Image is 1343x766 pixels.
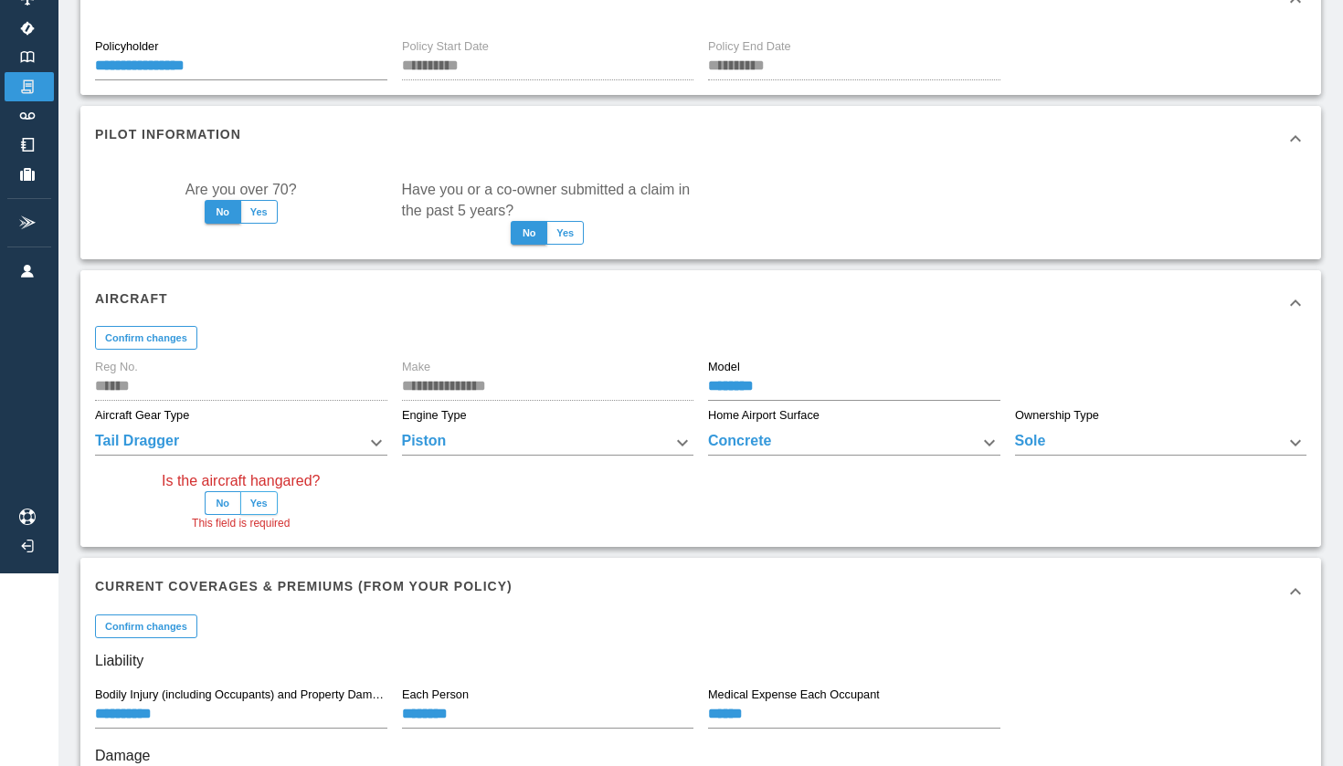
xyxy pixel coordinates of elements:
div: Tail Dragger [95,430,387,456]
label: Engine Type [402,407,467,424]
div: Current Coverages & Premiums (from your policy) [80,558,1321,624]
label: Are you over 70? [185,179,297,200]
button: No [205,491,241,515]
label: Policy Start Date [402,38,489,55]
div: Concrete [708,430,1000,456]
label: Have you or a co-owner submitted a claim in the past 5 years? [402,179,694,221]
label: Each Person [402,687,469,703]
label: Reg No. [95,359,138,375]
button: Confirm changes [95,614,197,638]
button: Yes [546,221,584,245]
div: Sole [1015,430,1307,456]
label: Bodily Injury (including Occupants) and Property Damage Liability [95,687,386,703]
span: This field is required [192,515,290,533]
label: Model [708,359,740,375]
label: Make [402,359,430,375]
label: Policy End Date [708,38,791,55]
div: Pilot Information [80,106,1321,172]
label: Ownership Type [1015,407,1099,424]
button: Yes [240,491,278,515]
button: No [205,200,241,224]
h6: Pilot Information [95,124,241,144]
h6: Liability [95,648,1306,674]
h6: Current Coverages & Premiums (from your policy) [95,576,513,596]
button: Confirm changes [95,326,197,350]
label: Home Airport Surface [708,407,820,424]
div: Aircraft [80,270,1321,336]
h6: Aircraft [95,289,168,309]
label: Medical Expense Each Occupant [708,687,880,703]
label: Policyholder [95,38,158,55]
div: Piston [402,430,694,456]
button: Yes [240,200,278,224]
label: Is the aircraft hangared? [162,470,320,491]
button: No [511,221,547,245]
label: Aircraft Gear Type [95,407,189,424]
